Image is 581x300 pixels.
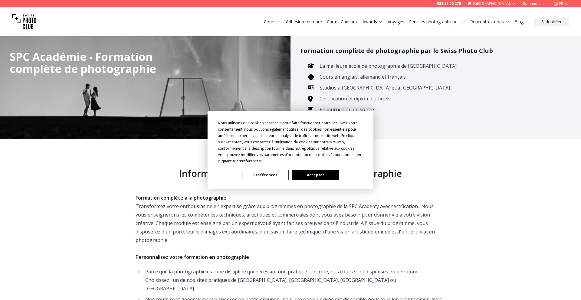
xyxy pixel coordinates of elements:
[292,170,339,180] button: Accepter
[240,158,261,164] span: Préférences
[242,170,289,180] button: Préférences
[218,120,363,164] div: Nous utilisons des cookies essentiels pour faire fonctionner notre site. Avec votre consentement,...
[304,146,354,151] span: politique relative aux cookies
[208,111,373,189] div: Cookie Consent Prompt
